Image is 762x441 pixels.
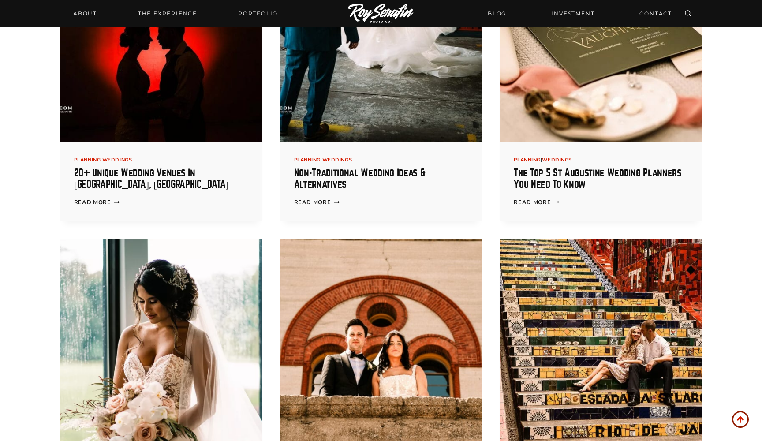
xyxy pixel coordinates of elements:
span: | [294,157,352,163]
button: View Search Form [682,7,694,20]
a: 20+ Unique Wedding Venues in [GEOGRAPHIC_DATA], [GEOGRAPHIC_DATA] [74,168,228,190]
a: Read More [514,198,559,206]
a: Portfolio [233,7,283,20]
a: planning [74,157,101,163]
a: INVESTMENT [546,6,600,21]
a: Read More [294,198,340,206]
a: Weddings [102,157,132,163]
span: | [74,157,132,163]
img: Logo of Roy Serafin Photo Co., featuring stylized text in white on a light background, representi... [348,4,414,24]
a: About [68,7,102,20]
a: Scroll to top [732,411,749,428]
nav: Secondary Navigation [482,6,677,21]
a: Weddings [322,157,352,163]
a: THE EXPERIENCE [133,7,202,20]
span: | [514,157,572,163]
a: planning [514,157,540,163]
a: planning [294,157,321,163]
a: CONTACT [634,6,677,21]
a: Non-Traditional Wedding Ideas & Alternatives [294,168,426,190]
a: The Top 5 St Augustine Wedding Planners You Need to Know [514,168,681,190]
nav: Primary Navigation [68,7,283,20]
a: Read More [74,198,120,206]
a: Weddings [542,157,571,163]
a: BLOG [482,6,512,21]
